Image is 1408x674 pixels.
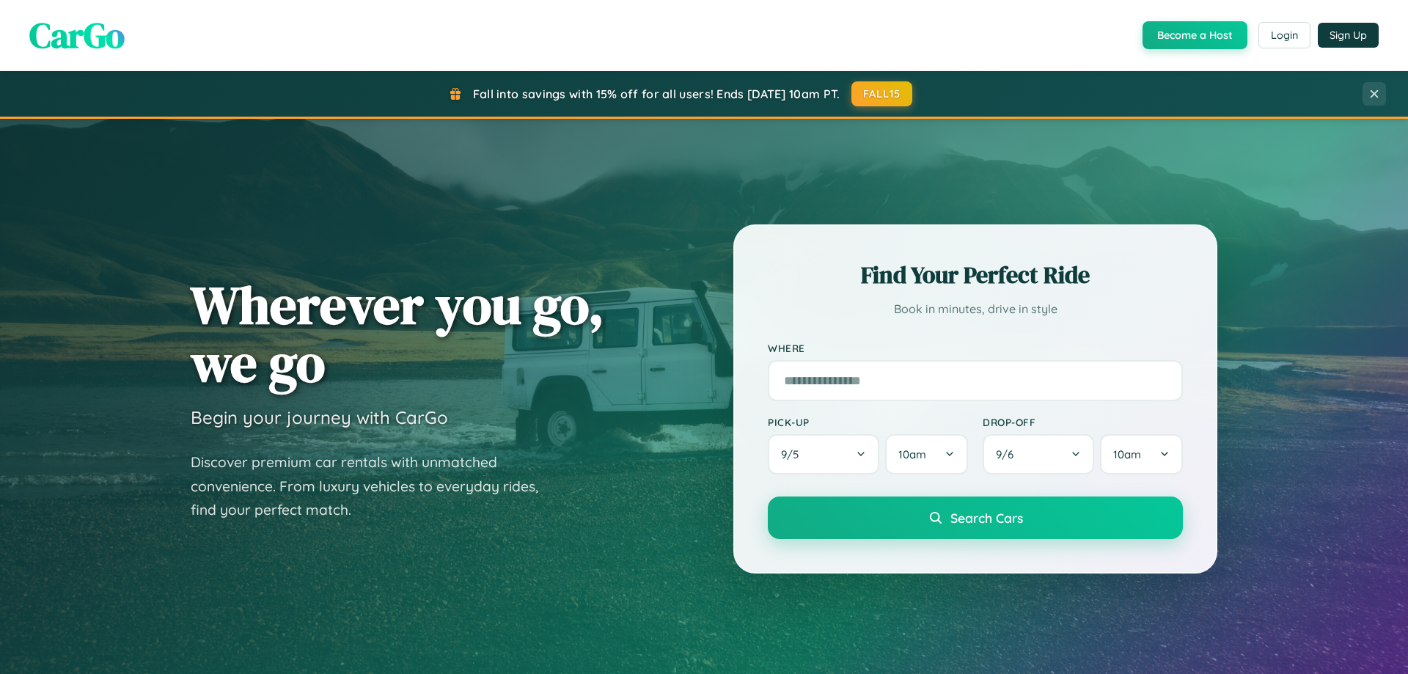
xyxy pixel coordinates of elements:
[29,11,125,59] span: CarGo
[473,87,840,101] span: Fall into savings with 15% off for all users! Ends [DATE] 10am PT.
[950,510,1023,526] span: Search Cars
[191,450,557,522] p: Discover premium car rentals with unmatched convenience. From luxury vehicles to everyday rides, ...
[191,406,448,428] h3: Begin your journey with CarGo
[768,497,1183,539] button: Search Cars
[983,416,1183,428] label: Drop-off
[768,298,1183,320] p: Book in minutes, drive in style
[768,342,1183,354] label: Where
[768,259,1183,291] h2: Find Your Perfect Ride
[768,434,879,475] button: 9/5
[781,447,806,461] span: 9 / 5
[191,276,604,392] h1: Wherever you go, we go
[996,447,1021,461] span: 9 / 6
[1318,23,1379,48] button: Sign Up
[768,416,968,428] label: Pick-up
[1143,21,1247,49] button: Become a Host
[1258,22,1310,48] button: Login
[898,447,926,461] span: 10am
[1100,434,1183,475] button: 10am
[983,434,1094,475] button: 9/6
[851,81,913,106] button: FALL15
[1113,447,1141,461] span: 10am
[885,434,968,475] button: 10am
